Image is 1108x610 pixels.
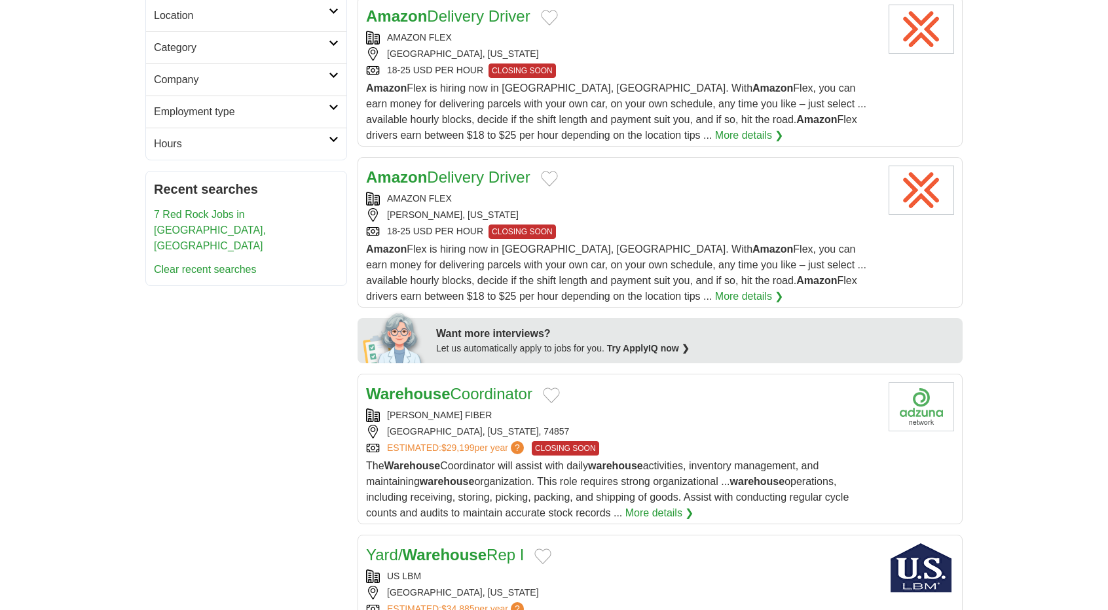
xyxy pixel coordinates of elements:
strong: Amazon [366,168,427,186]
img: US LBM Holdings logo [889,543,954,592]
span: CLOSING SOON [532,441,599,456]
a: Employment type [146,96,346,128]
button: Add to favorite jobs [534,548,551,564]
a: AMAZON FLEX [387,193,452,204]
a: AmazonDelivery Driver [366,168,530,186]
div: [PERSON_NAME] FIBER [366,408,878,422]
div: Want more interviews? [436,326,955,342]
img: Company logo [889,382,954,431]
div: 18-25 USD PER HOUR [366,224,878,239]
strong: Amazon [796,275,837,286]
div: 18-25 USD PER HOUR [366,63,878,78]
h2: Recent searches [154,179,339,199]
h2: Category [154,40,329,56]
span: Flex is hiring now in [GEOGRAPHIC_DATA], [GEOGRAPHIC_DATA]. With Flex, you can earn money for del... [366,82,866,141]
strong: warehouse [588,460,643,471]
a: Hours [146,128,346,160]
a: AMAZON FLEX [387,32,452,43]
strong: warehouse [730,476,785,487]
a: Category [146,31,346,63]
strong: Warehouse [384,460,441,471]
strong: Warehouse [366,385,450,403]
strong: Amazon [752,82,793,94]
a: 7 Red Rock Jobs in [GEOGRAPHIC_DATA], [GEOGRAPHIC_DATA] [154,209,266,251]
a: Clear recent searches [154,264,257,275]
a: More details ❯ [625,505,694,521]
strong: warehouse [420,476,475,487]
strong: Amazon [366,7,427,25]
strong: Warehouse [403,546,487,564]
a: US LBM [387,571,421,581]
h2: Company [154,72,329,88]
span: CLOSING SOON [489,224,556,239]
a: Company [146,63,346,96]
img: Amazon Flex logo [889,5,954,54]
a: Yard/WarehouseRep I [366,546,524,564]
strong: Amazon [366,243,407,255]
h2: Hours [154,136,329,152]
button: Add to favorite jobs [541,10,558,26]
div: [GEOGRAPHIC_DATA], [US_STATE] [366,47,878,61]
a: AmazonDelivery Driver [366,7,530,25]
button: Add to favorite jobs [543,387,560,403]
span: The Coordinator will assist with daily activities, inventory management, and maintaining organiza... [366,460,849,518]
a: ESTIMATED:$29,199per year? [387,441,526,456]
div: [PERSON_NAME], [US_STATE] [366,208,878,222]
a: Try ApplyIQ now ❯ [607,343,690,353]
span: CLOSING SOON [489,63,556,78]
h2: Employment type [154,104,329,120]
span: Flex is hiring now in [GEOGRAPHIC_DATA], [GEOGRAPHIC_DATA]. With Flex, you can earn money for del... [366,243,866,302]
img: apply-iq-scientist.png [363,311,426,363]
img: Amazon Flex logo [889,166,954,215]
a: WarehouseCoordinator [366,385,532,403]
strong: Amazon [796,114,837,125]
a: More details ❯ [715,289,784,304]
h2: Location [154,8,329,24]
strong: Amazon [752,243,793,255]
div: [GEOGRAPHIC_DATA], [US_STATE], 74857 [366,425,878,439]
strong: Amazon [366,82,407,94]
div: Let us automatically apply to jobs for you. [436,342,955,355]
span: ? [511,441,524,454]
span: $29,199 [441,442,475,453]
a: More details ❯ [715,128,784,143]
button: Add to favorite jobs [541,171,558,187]
div: [GEOGRAPHIC_DATA], [US_STATE] [366,586,878,600]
